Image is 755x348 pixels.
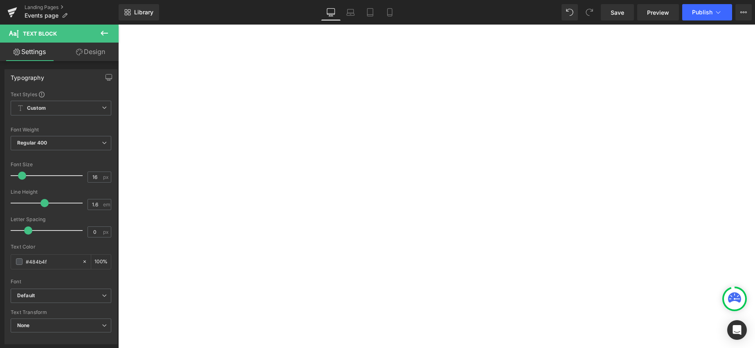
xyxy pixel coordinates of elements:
div: % [91,255,111,269]
input: Color [26,257,78,266]
a: Landing Pages [25,4,119,11]
div: Text Styles [11,91,111,97]
a: Desktop [321,4,341,20]
button: Undo [562,4,578,20]
button: Publish [682,4,732,20]
span: px [103,174,110,180]
a: Laptop [341,4,360,20]
i: Default [17,292,35,299]
b: None [17,322,30,328]
div: Typography [11,70,44,81]
span: px [103,229,110,235]
b: Regular 400 [17,140,47,146]
div: Letter Spacing [11,217,111,222]
span: Library [134,9,153,16]
span: Text Block [23,30,57,37]
div: Font Weight [11,127,111,133]
a: Tablet [360,4,380,20]
span: Publish [692,9,712,16]
span: Save [611,8,624,17]
button: Redo [581,4,598,20]
a: Preview [637,4,679,20]
a: Design [61,43,120,61]
div: Line Height [11,189,111,195]
a: New Library [119,4,159,20]
span: Events page [25,12,58,19]
div: Font [11,279,111,285]
div: Text Transform [11,310,111,315]
span: Preview [647,8,669,17]
a: Mobile [380,4,400,20]
div: Open Intercom Messenger [727,320,747,340]
div: Text Color [11,244,111,250]
div: Font Size [11,162,111,167]
b: Custom [27,105,46,112]
span: em [103,202,110,207]
button: More [735,4,752,20]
